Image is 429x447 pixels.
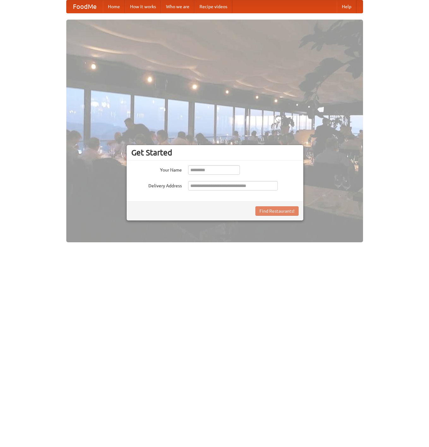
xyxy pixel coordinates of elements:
[131,165,182,173] label: Your Name
[337,0,356,13] a: Help
[131,148,299,157] h3: Get Started
[161,0,194,13] a: Who we are
[67,0,103,13] a: FoodMe
[131,181,182,189] label: Delivery Address
[103,0,125,13] a: Home
[125,0,161,13] a: How it works
[255,206,299,216] button: Find Restaurants!
[194,0,232,13] a: Recipe videos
